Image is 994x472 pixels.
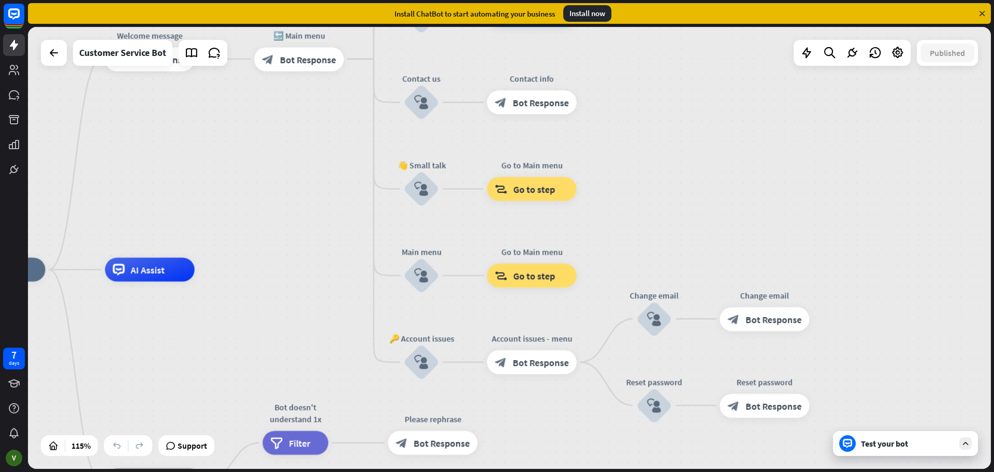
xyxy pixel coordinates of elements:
div: Go to Main menu [478,159,586,171]
i: block_user_input [414,355,429,369]
div: Account issues - menu [478,332,586,344]
i: block_bot_response [495,96,507,108]
div: Please rephrase [379,413,487,425]
i: filter [270,437,283,449]
i: block_user_input [647,398,662,413]
span: Go to step [513,183,555,195]
span: AI Assist [130,264,165,276]
div: 👋 Small talk [386,159,457,171]
div: Change email [618,289,690,301]
span: Bot Response [414,437,470,449]
div: 🔑 Account issues [386,332,457,344]
div: 115% [68,437,94,454]
a: 7 days [3,348,25,369]
div: 🔙 Main menu [245,29,353,41]
span: Filter [289,437,311,449]
div: Contact us [386,73,457,84]
i: block_bot_response [727,313,739,325]
span: Bot Response [513,356,568,368]
i: block_bot_response [262,53,274,65]
div: Reset password [711,376,818,388]
i: block_user_input [414,268,429,283]
i: block_bot_response [495,356,507,368]
i: block_bot_response [396,437,407,449]
div: Test your bot [861,438,954,449]
div: Main menu [386,246,457,258]
span: Bot Response [745,313,801,325]
i: block_user_input [647,312,662,326]
button: Open LiveChat chat widget [8,4,39,35]
i: block_user_input [414,95,429,110]
i: block_goto [495,269,507,281]
span: Go to step [513,269,555,281]
div: Bot doesn't understand 1x [254,401,337,425]
i: block_goto [495,183,507,195]
div: Customer Service Bot [79,40,166,66]
div: Change email [711,289,818,301]
div: Go to Main menu [478,246,586,258]
span: Bot Response [513,96,568,108]
div: Install ChatBot to start automating your business [394,9,555,19]
span: Bot Response [280,53,336,65]
i: block_bot_response [727,399,739,411]
button: Published [920,44,974,62]
div: Contact info [478,73,586,84]
div: Reset password [618,376,690,388]
i: block_user_input [414,182,429,196]
div: 7 [11,350,17,360]
span: Bot Response [745,399,801,411]
div: Install now [563,5,611,22]
span: Support [178,437,207,454]
div: Welcome message [96,29,204,41]
div: days [9,360,19,367]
